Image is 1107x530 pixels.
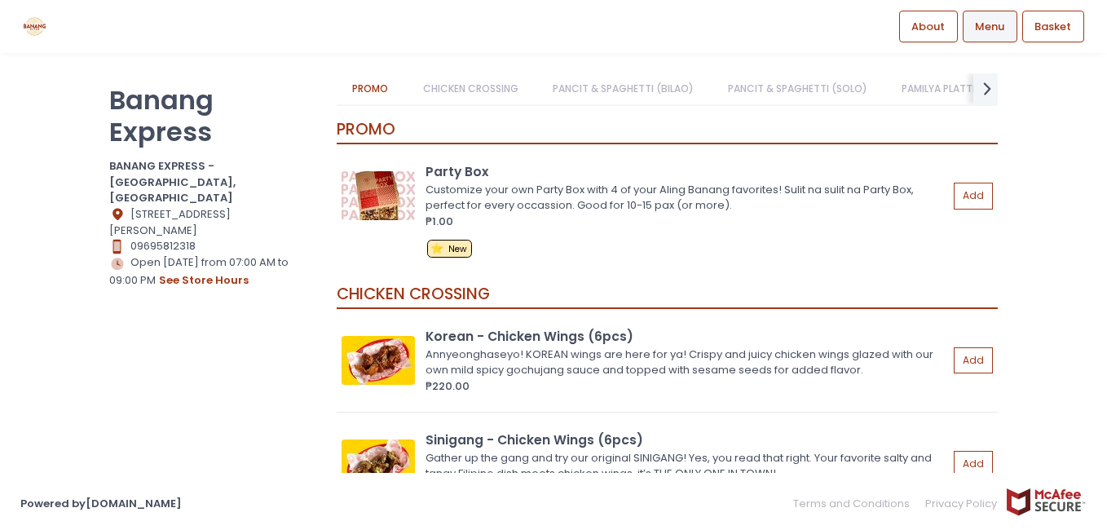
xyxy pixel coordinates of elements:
a: PAMILYA PLATTERS [886,73,1005,104]
a: PANCIT & SPAGHETTI (BILAO) [536,73,709,104]
div: Open [DATE] from 07:00 AM to 09:00 PM [109,254,316,289]
img: mcafee-secure [1005,488,1087,516]
b: BANANG EXPRESS - [GEOGRAPHIC_DATA], [GEOGRAPHIC_DATA] [109,158,236,205]
span: PROMO [337,118,395,140]
div: Sinigang - Chicken Wings (6pcs) [426,431,948,449]
button: see store hours [158,272,249,289]
div: Customize your own Party Box with 4 of your Aling Banang favorites! Sulit na sulit na Party Box, ... [426,182,943,214]
div: Annyeonghaseyo! KOREAN wings are here for ya! Crispy and juicy chicken wings glazed with our own ... [426,347,943,378]
div: ₱220.00 [426,378,948,395]
span: New [448,243,467,255]
a: PROMO [337,73,404,104]
div: ₱1.00 [426,214,948,230]
button: Add [954,451,993,478]
img: Sinigang - Chicken Wings (6pcs) [342,439,415,488]
button: Add [954,183,993,210]
img: Party Box [342,171,415,220]
span: Basket [1034,19,1071,35]
span: ⭐ [430,241,443,256]
a: About [899,11,958,42]
a: Menu [963,11,1017,42]
img: Korean - Chicken Wings (6pcs) [342,336,415,385]
button: Add [954,347,993,374]
div: Party Box [426,162,948,181]
div: [STREET_ADDRESS][PERSON_NAME] [109,206,316,239]
a: Privacy Policy [918,488,1006,519]
span: CHICKEN CROSSING [337,283,490,305]
div: Korean - Chicken Wings (6pcs) [426,327,948,346]
a: Powered by[DOMAIN_NAME] [20,496,182,511]
img: logo [20,12,49,41]
a: Terms and Conditions [793,488,918,519]
div: Gather up the gang and try our original SINIGANG! Yes, you read that right. Your favorite salty a... [426,450,943,482]
span: Menu [975,19,1004,35]
span: About [911,19,945,35]
a: PANCIT & SPAGHETTI (SOLO) [712,73,884,104]
p: Banang Express [109,84,316,148]
a: CHICKEN CROSSING [407,73,534,104]
div: 09695812318 [109,238,316,254]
